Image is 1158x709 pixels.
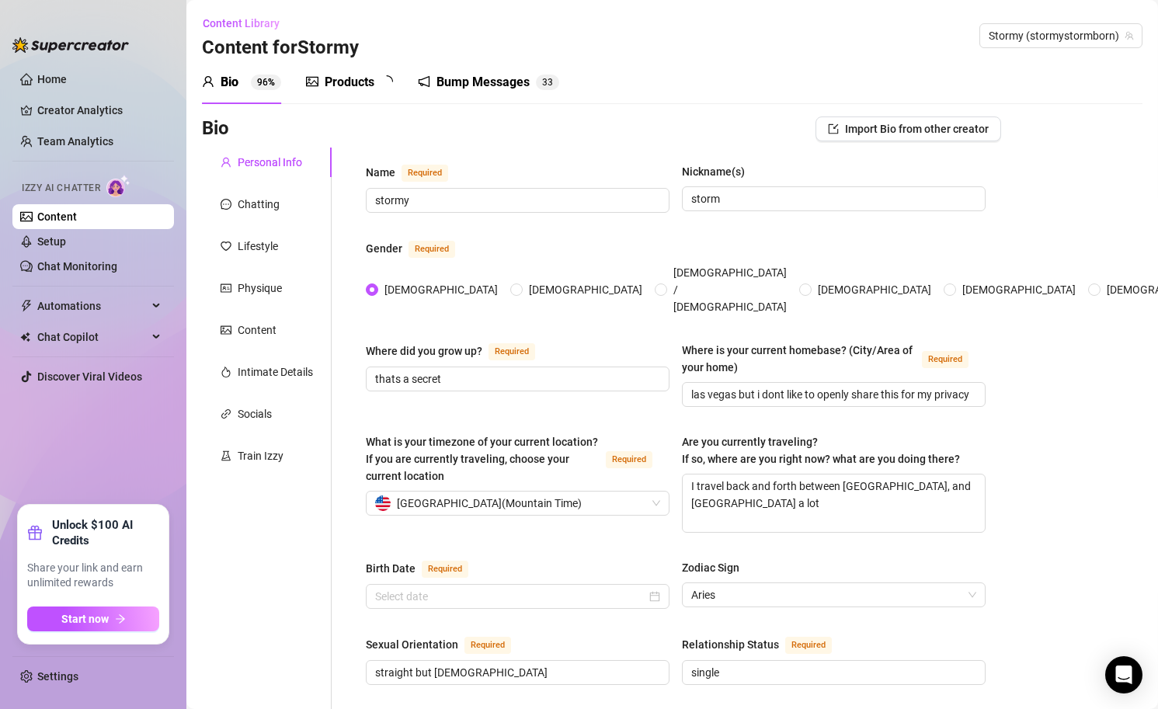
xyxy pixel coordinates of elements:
span: heart [221,241,231,252]
div: Nickname(s) [682,163,745,180]
label: Sexual Orientation [366,635,528,654]
span: link [221,408,231,419]
div: Zodiac Sign [682,559,739,576]
span: Required [422,561,468,578]
span: Stormy (stormystormborn) [989,24,1133,47]
span: Are you currently traveling? If so, where are you right now? what are you doing there? [682,436,960,465]
span: thunderbolt [20,300,33,312]
label: Relationship Status [682,635,849,654]
a: Discover Viral Videos [37,370,142,383]
input: Relationship Status [691,664,973,681]
span: Aries [691,583,976,606]
div: Personal Info [238,154,302,171]
span: import [828,123,839,134]
input: Sexual Orientation [375,664,657,681]
a: Settings [37,670,78,683]
span: Required [409,241,455,258]
span: user [221,157,231,168]
a: Creator Analytics [37,98,162,123]
input: Where is your current homebase? (City/Area of your home) [691,386,973,403]
span: [DEMOGRAPHIC_DATA] / [DEMOGRAPHIC_DATA] [667,264,793,315]
div: Content [238,321,276,339]
div: Name [366,164,395,181]
span: picture [306,75,318,88]
span: idcard [221,283,231,294]
div: Relationship Status [682,636,779,653]
span: Izzy AI Chatter [22,181,100,196]
input: Nickname(s) [691,190,973,207]
sup: 33 [536,75,559,90]
span: 3 [548,77,553,88]
div: Bio [221,73,238,92]
textarea: I travel back and forth between [GEOGRAPHIC_DATA], and [GEOGRAPHIC_DATA] a lot [683,474,985,532]
label: Zodiac Sign [682,559,750,576]
span: [DEMOGRAPHIC_DATA] [956,281,1082,298]
span: Required [922,351,968,368]
div: Bump Messages [436,73,530,92]
button: Start nowarrow-right [27,606,159,631]
span: team [1125,31,1134,40]
h3: Bio [202,116,229,141]
span: loading [378,73,395,89]
span: Content Library [203,17,280,30]
h3: Content for Stormy [202,36,359,61]
label: Where did you grow up? [366,342,552,360]
label: Name [366,163,465,182]
input: Name [375,192,657,209]
span: Required [785,637,832,654]
a: Content [37,210,77,223]
span: 3 [542,77,548,88]
span: What is your timezone of your current location? If you are currently traveling, choose your curre... [366,436,598,482]
a: Home [37,73,67,85]
div: Birth Date [366,560,416,577]
a: Setup [37,235,66,248]
span: Start now [61,613,109,625]
img: logo-BBDzfeDw.svg [12,37,129,53]
div: Train Izzy [238,447,283,464]
img: AI Chatter [106,175,130,197]
img: Chat Copilot [20,332,30,342]
span: message [221,199,231,210]
div: Chatting [238,196,280,213]
button: Content Library [202,11,292,36]
span: [GEOGRAPHIC_DATA] ( Mountain Time ) [397,492,582,515]
span: Import Bio from other creator [845,123,989,135]
span: user [202,75,214,88]
span: [DEMOGRAPHIC_DATA] [523,281,649,298]
a: Team Analytics [37,135,113,148]
div: Where is your current homebase? (City/Area of your home) [682,342,916,376]
label: Nickname(s) [682,163,756,180]
div: Products [325,73,374,92]
span: [DEMOGRAPHIC_DATA] [812,281,937,298]
sup: 96% [251,75,281,90]
label: Birth Date [366,559,485,578]
span: Required [402,165,448,182]
span: experiment [221,450,231,461]
span: [DEMOGRAPHIC_DATA] [378,281,504,298]
button: Import Bio from other creator [815,116,1001,141]
span: notification [418,75,430,88]
label: Gender [366,239,472,258]
input: Where did you grow up? [375,370,657,388]
div: Sexual Orientation [366,636,458,653]
span: Share your link and earn unlimited rewards [27,561,159,591]
div: Where did you grow up? [366,342,482,360]
strong: Unlock $100 AI Credits [52,517,159,548]
div: Open Intercom Messenger [1105,656,1142,693]
span: Automations [37,294,148,318]
div: Physique [238,280,282,297]
span: Required [489,343,535,360]
span: fire [221,367,231,377]
input: Birth Date [375,588,646,605]
span: gift [27,525,43,540]
div: Gender [366,240,402,257]
div: Socials [238,405,272,422]
span: arrow-right [115,613,126,624]
div: Intimate Details [238,363,313,381]
span: Required [464,637,511,654]
label: Where is your current homebase? (City/Area of your home) [682,342,986,376]
span: Chat Copilot [37,325,148,349]
a: Chat Monitoring [37,260,117,273]
div: Lifestyle [238,238,278,255]
img: us [375,495,391,511]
